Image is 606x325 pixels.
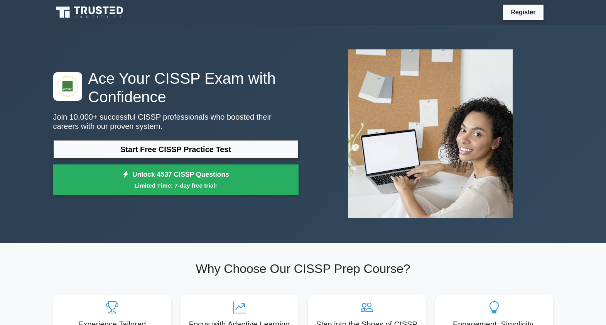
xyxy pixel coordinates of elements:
h1: Ace Your CISSP Exam with Confidence [53,69,299,106]
a: Register [506,7,540,17]
p: Join 10,000+ successful CISSP professionals who boosted their careers with our proven system. [53,112,299,131]
a: Unlock 4537 CISSP QuestionsLimited Time: 7-day free trial! [53,164,299,195]
small: Limited Time: 7-day free trial! [63,181,289,190]
a: Start Free CISSP Practice Test [53,140,299,159]
h2: Why Choose Our CISSP Prep Course? [53,261,553,276]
